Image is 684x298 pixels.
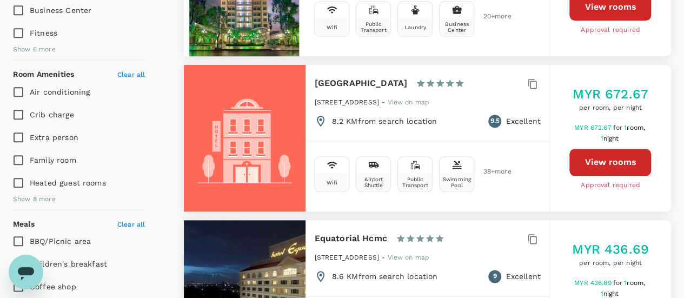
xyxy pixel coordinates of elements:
span: Approval required [581,180,640,191]
div: Airport Shuttle [358,176,388,188]
div: Wifi [327,24,338,30]
span: Fitness [30,29,57,37]
span: Coffee shop [30,282,76,291]
span: room, [627,279,645,287]
p: 8.2 KM from search location [331,116,437,127]
p: Excellent [506,271,540,282]
span: BBQ/Picnic area [30,237,91,246]
span: MYR 436.69 [574,279,613,287]
div: Public Transport [358,21,388,33]
span: night [603,290,619,297]
p: Excellent [506,116,540,127]
span: - [382,254,387,261]
span: 1 [624,279,647,287]
span: Extra person [30,133,78,142]
h5: MYR 436.69 [572,241,649,258]
a: View on map [387,97,429,106]
span: View on map [387,98,429,106]
h6: Equatorial Hcmc [314,231,387,246]
span: Air conditioning [30,88,90,96]
span: MYR 672.67 [574,124,613,131]
span: [STREET_ADDRESS] [314,98,378,106]
span: [STREET_ADDRESS] [314,254,378,261]
span: Clear all [117,71,145,78]
span: 9 [493,271,497,282]
span: for [613,124,623,131]
span: Show 8 more [13,194,56,205]
span: Approval required [581,25,640,36]
h6: Room Amenities [13,69,74,81]
span: 9.5 [490,116,500,127]
span: Clear all [117,221,145,228]
span: per room, per night [572,258,649,269]
div: Laundry [404,24,426,30]
iframe: Button to launch messaging window [9,255,43,289]
span: night [603,135,619,142]
span: 1 [600,135,620,142]
span: - [382,98,387,106]
span: per room, per night [573,103,648,114]
span: Business Center [30,6,91,15]
h5: MYR 672.67 [573,85,648,103]
span: 20 + more [483,13,499,20]
button: View rooms [569,149,651,176]
span: room, [627,124,645,131]
div: Public Transport [400,176,430,188]
div: Business Center [442,21,472,33]
h6: Meals [13,218,35,230]
span: Heated guest rooms [30,178,106,187]
a: View on map [387,253,429,261]
span: 1 [624,124,647,131]
h6: [GEOGRAPHIC_DATA] [314,76,407,91]
div: Swimming Pool [442,176,472,188]
div: Wifi [327,180,338,186]
span: Show 6 more [13,44,56,55]
span: 1 [600,290,620,297]
span: Children's breakfast [30,260,107,268]
span: View on map [387,254,429,261]
p: 8.6 KM from search location [331,271,437,282]
span: 38 + more [483,168,499,175]
span: Family room [30,156,76,164]
span: for [613,279,623,287]
span: Crib charge [30,110,74,119]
